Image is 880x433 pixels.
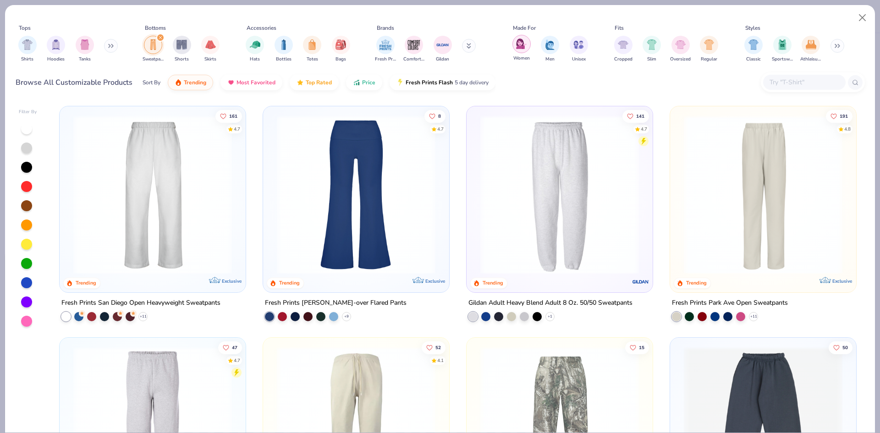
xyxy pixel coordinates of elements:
[379,38,392,52] img: Fresh Prints Image
[545,39,555,50] img: Men Image
[777,39,787,50] img: Sportswear Image
[76,36,94,63] button: filter button
[332,36,350,63] button: filter button
[647,56,656,63] span: Slim
[390,75,495,90] button: Fresh Prints Flash5 day delivery
[772,56,793,63] span: Sportswear
[422,341,445,354] button: Like
[570,36,588,63] div: filter for Unisex
[572,56,586,63] span: Unisex
[403,36,424,63] button: filter button
[832,278,852,284] span: Exclusive
[250,56,260,63] span: Hats
[18,36,37,63] button: filter button
[512,35,531,62] div: filter for Women
[438,114,441,118] span: 8
[175,79,182,86] img: trending.gif
[204,56,216,63] span: Skirts
[675,39,686,50] img: Oversized Image
[840,114,848,118] span: 191
[842,345,848,350] span: 50
[434,36,452,63] button: filter button
[250,39,260,50] img: Hats Image
[16,77,132,88] div: Browse All Customizable Products
[615,24,624,32] div: Fits
[246,36,264,63] div: filter for Hats
[455,77,489,88] span: 5 day delivery
[545,56,555,63] span: Men
[829,341,852,354] button: Like
[22,39,33,50] img: Shirts Image
[69,115,236,274] img: df5250ff-6f61-4206-a12c-24931b20f13c
[18,36,37,63] div: filter for Shirts
[230,114,238,118] span: 161
[396,79,404,86] img: flash.gif
[425,278,445,284] span: Exclusive
[854,9,871,27] button: Close
[219,341,242,354] button: Like
[307,39,317,50] img: Totes Image
[436,38,450,52] img: Gildan Image
[744,36,763,63] button: filter button
[614,36,632,63] button: filter button
[632,273,650,291] img: Gildan logo
[220,75,282,90] button: Most Favorited
[670,36,691,63] div: filter for Oversized
[679,115,847,274] img: 0ed6d0be-3a42-4fd2-9b2a-c5ffc757fdcf
[275,36,293,63] button: filter button
[844,126,851,132] div: 4.8
[184,79,206,86] span: Trending
[476,115,643,274] img: 13b9c606-79b1-4059-b439-68fabb1693f9
[573,39,584,50] img: Unisex Image
[143,78,160,87] div: Sort By
[246,36,264,63] button: filter button
[672,297,788,309] div: Fresh Prints Park Ave Open Sweatpants
[541,36,559,63] button: filter button
[143,36,164,63] button: filter button
[436,56,449,63] span: Gildan
[303,36,321,63] button: filter button
[745,24,760,32] div: Styles
[176,39,187,50] img: Shorts Image
[51,39,61,50] img: Hoodies Image
[346,75,382,90] button: Price
[406,79,453,86] span: Fresh Prints Flash
[247,24,276,32] div: Accessories
[440,115,608,274] img: d3640c6c-b7cc-437e-9c32-b4e0b5864f30
[769,77,839,88] input: Try "T-Shirt"
[201,36,220,63] button: filter button
[201,36,220,63] div: filter for Skirts
[377,24,394,32] div: Brands
[145,24,166,32] div: Bottoms
[47,56,65,63] span: Hoodies
[800,56,821,63] span: Athleisure
[614,56,632,63] span: Cropped
[512,36,531,63] button: filter button
[513,55,530,62] span: Women
[622,110,649,122] button: Like
[234,357,241,364] div: 4.7
[47,36,65,63] div: filter for Hoodies
[227,79,235,86] img: most_fav.gif
[173,36,191,63] div: filter for Shorts
[403,56,424,63] span: Comfort Colors
[826,110,852,122] button: Like
[641,126,647,132] div: 4.7
[570,36,588,63] button: filter button
[79,56,91,63] span: Tanks
[513,24,536,32] div: Made For
[375,56,396,63] span: Fresh Prints
[614,36,632,63] div: filter for Cropped
[407,38,421,52] img: Comfort Colors Image
[800,36,821,63] div: filter for Athleisure
[303,36,321,63] div: filter for Totes
[647,39,657,50] img: Slim Image
[643,115,811,274] img: bdcdfa26-1369-44b7-83e8-024d99246d52
[434,36,452,63] div: filter for Gildan
[548,314,552,319] span: + 1
[234,126,241,132] div: 4.7
[335,56,346,63] span: Bags
[306,79,332,86] span: Top Rated
[335,39,346,50] img: Bags Image
[437,357,444,364] div: 4.1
